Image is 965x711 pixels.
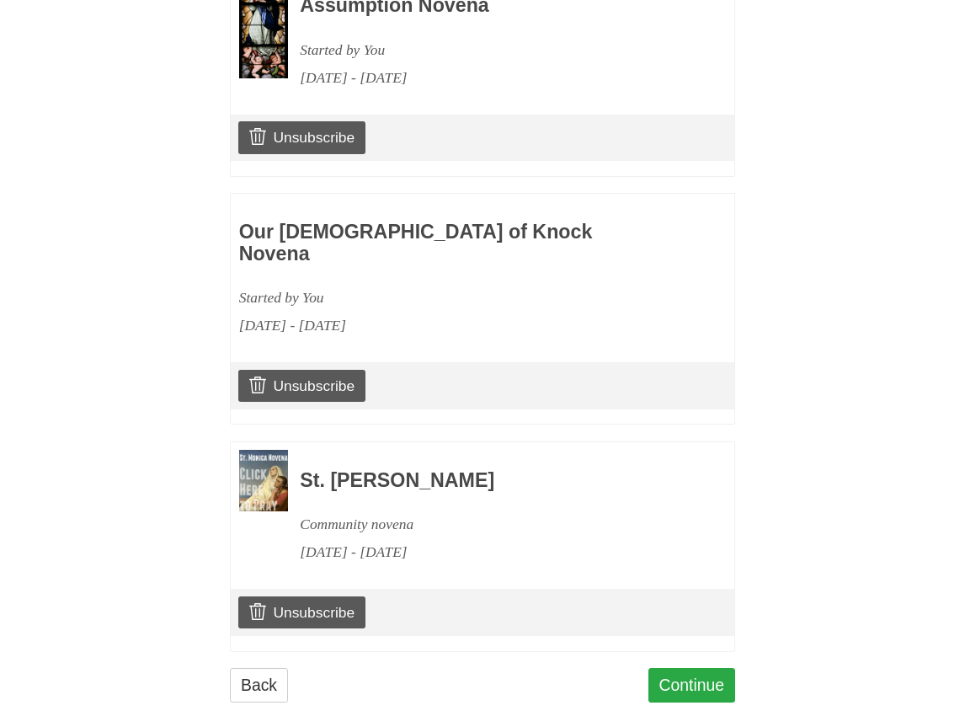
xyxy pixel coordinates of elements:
h3: St. [PERSON_NAME] [300,470,689,492]
h3: Our [DEMOGRAPHIC_DATA] of Knock Novena [239,222,628,265]
div: [DATE] - [DATE] [239,312,628,339]
img: Novena image [239,450,288,511]
a: Unsubscribe [238,596,365,628]
div: [DATE] - [DATE] [300,538,689,566]
a: Unsubscribe [238,370,365,402]
div: Started by You [300,36,689,64]
a: Continue [648,668,736,703]
div: [DATE] - [DATE] [300,64,689,92]
div: Started by You [239,284,628,312]
div: Community novena [300,511,689,538]
a: Back [230,668,288,703]
a: Unsubscribe [238,121,365,153]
